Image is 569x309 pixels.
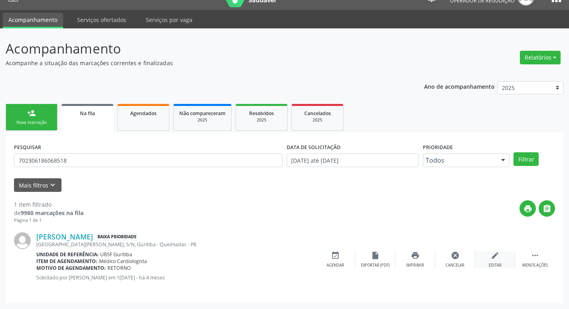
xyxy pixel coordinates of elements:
[519,200,536,217] button: print
[100,251,132,258] span: UBSF Guritiba
[424,81,495,91] p: Ano de acompanhamento
[249,110,274,117] span: Resolvidos
[36,274,315,281] p: Solicitado por [PERSON_NAME] em 1[DATE] - há 4 meses
[36,265,106,271] b: Motivo de agendamento:
[423,141,453,154] label: Prioridade
[523,204,532,213] i: print
[48,181,57,189] i: keyboard_arrow_down
[3,13,63,28] a: Acompanhamento
[371,251,380,260] i: insert_drive_file
[491,251,500,260] i: edit
[130,110,157,117] span: Agendados
[539,200,555,217] button: 
[411,251,420,260] i: print
[27,109,36,118] div: person_add
[297,117,337,123] div: 2025
[179,110,226,117] span: Não compareceram
[21,209,83,217] strong: 9980 marcações na fila
[36,232,93,241] a: [PERSON_NAME]
[14,217,83,224] div: Página 1 de 1
[287,141,341,154] label: DATA DE SOLICITAÇÃO
[14,232,31,249] img: img
[96,233,138,241] span: Baixa Prioridade
[327,263,344,268] div: Agendar
[331,251,340,260] i: event_available
[531,251,539,260] i: 
[80,110,95,117] span: Na fila
[14,178,61,192] button: Mais filtroskeyboard_arrow_down
[6,59,396,67] p: Acompanhe a situação das marcações correntes e finalizadas
[520,51,561,64] button: Relatórios
[99,258,147,265] span: Médico Cardiologista
[6,39,396,59] p: Acompanhamento
[426,156,494,164] span: Todos
[451,251,460,260] i: cancel
[14,200,83,209] div: 1 item filtrado
[406,263,424,268] div: Imprimir
[287,154,419,167] input: Selecione um intervalo
[14,209,83,217] div: de
[14,154,283,167] input: Nome, CNS
[522,263,548,268] div: Menos ações
[14,141,41,154] label: PESQUISAR
[361,263,390,268] div: Exportar (PDF)
[513,152,539,166] button: Filtrar
[179,117,226,123] div: 2025
[36,251,99,258] b: Unidade de referência:
[543,204,551,213] i: 
[107,265,131,271] span: RETORNO
[304,110,331,117] span: Cancelados
[36,258,97,265] b: Item de agendamento:
[489,263,502,268] div: Editar
[71,13,132,27] a: Serviços ofertados
[242,117,282,123] div: 2025
[36,241,315,248] div: [GEOGRAPHIC_DATA][PERSON_NAME], S/N, Guritiba - Queimadas - PB
[140,13,198,27] a: Serviços por vaga
[12,120,52,126] div: Nova marcação
[446,263,464,268] div: Cancelar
